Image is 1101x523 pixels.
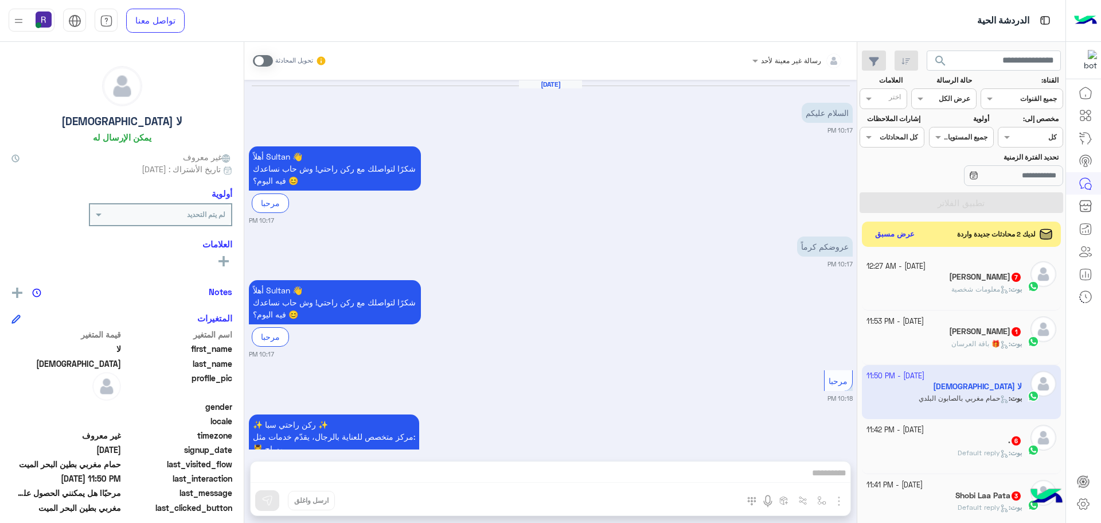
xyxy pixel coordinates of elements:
[32,288,41,297] img: notes
[123,401,233,413] span: gender
[1030,316,1056,342] img: defaultAdmin.png
[61,115,182,128] h5: لا [DEMOGRAPHIC_DATA]
[187,210,225,219] b: لم يتم التحديد
[861,114,920,124] label: إشارات الملاحظات
[982,75,1059,86] label: القناة:
[866,316,924,327] small: [DATE] - 11:53 PM
[103,67,142,106] img: defaultAdmin.png
[955,491,1022,501] h5: Shobi Laa Pata
[123,328,233,340] span: اسم المتغير
[11,401,121,413] span: null
[958,448,1009,457] span: Default reply
[123,372,233,398] span: profile_pic
[1028,336,1039,347] img: WhatsApp
[1009,503,1022,512] b: :
[1026,477,1067,517] img: hulul-logo.png
[802,103,853,123] p: 23/9/2025, 10:17 PM
[827,259,853,269] small: 10:17 PM
[209,286,232,297] h6: Notes
[249,414,419,507] p: 23/9/2025, 10:18 PM
[866,480,923,491] small: [DATE] - 11:41 PM
[913,75,972,86] label: حالة الرسالة
[123,502,233,514] span: last_clicked_button
[123,343,233,355] span: first_name
[930,152,1059,162] label: تحديد الفترة الزمنية
[951,339,1009,348] span: 🎁 باقة العرسان
[100,14,113,28] img: tab
[870,226,920,243] button: عرض مسبق
[92,372,121,401] img: defaultAdmin.png
[11,343,121,355] span: لا
[827,126,853,135] small: 10:17 PM
[761,56,821,65] span: رسالة غير معينة لأحد
[11,487,121,499] span: مرحبًا! هل يمكنني الحصول على مزيد من المعلومات حول هذا؟
[866,261,926,272] small: [DATE] - 12:27 AM
[866,425,924,436] small: [DATE] - 11:42 PM
[11,328,121,340] span: قيمة المتغير
[12,288,22,298] img: add
[197,313,232,323] h6: المتغيرات
[11,429,121,441] span: غير معروف
[1012,273,1021,282] span: 7
[126,9,185,33] a: تواصل معنا
[123,358,233,370] span: last_name
[1028,444,1039,456] img: WhatsApp
[123,487,233,499] span: last_message
[1009,285,1022,293] b: :
[958,503,1009,512] span: Default reply
[11,239,232,249] h6: العلامات
[212,188,232,199] h6: أولوية
[797,237,853,257] p: 23/9/2025, 10:17 PM
[977,13,1029,29] p: الدردشة الحية
[249,216,274,225] small: 10:17 PM
[249,146,421,191] p: 23/9/2025, 10:17 PM
[142,163,221,175] span: تاريخ الأشتراك : [DATE]
[93,132,151,142] h6: يمكن الإرسال له
[11,14,26,28] img: profile
[123,458,233,470] span: last_visited_flow
[930,114,989,124] label: أولوية
[1030,425,1056,451] img: defaultAdmin.png
[11,444,121,456] span: 2025-09-23T20:49:20.725Z
[957,229,1036,239] span: لديك 2 محادثات جديدة واردة
[889,92,903,105] div: اختر
[1030,261,1056,287] img: defaultAdmin.png
[123,444,233,456] span: signup_date
[68,14,81,28] img: tab
[252,327,289,346] div: مرحبا
[1010,285,1022,293] span: بوت
[1012,327,1021,336] span: 1
[1009,448,1022,457] b: :
[1012,491,1021,501] span: 3
[123,472,233,485] span: last_interaction
[11,458,121,470] span: حمام مغربي بطين البحر الميت
[519,80,582,88] h6: [DATE]
[95,9,118,33] a: tab
[123,415,233,427] span: locale
[861,75,903,86] label: العلامات
[288,491,335,510] button: ارسل واغلق
[934,54,947,68] span: search
[11,502,121,514] span: مغربي بطين البحر الميت
[1010,448,1022,457] span: بوت
[1008,436,1022,445] h5: .
[829,376,848,386] span: مرحبا
[1000,114,1059,124] label: مخصص إلى:
[949,327,1022,336] h5: محمد الشجاع
[949,272,1022,282] h5: Hasan Khurshid
[1012,436,1021,445] span: 6
[11,415,121,427] span: null
[123,429,233,441] span: timezone
[927,51,955,75] button: search
[1009,339,1022,348] b: :
[827,394,853,403] small: 10:18 PM
[11,472,121,485] span: 2025-09-23T20:50:14.691Z
[1038,13,1052,28] img: tab
[1028,281,1039,292] img: WhatsApp
[1010,503,1022,512] span: بوت
[860,192,1063,213] button: تطبيق الفلاتر
[249,280,421,324] p: 23/9/2025, 10:17 PM
[11,358,121,370] span: اله الا الله
[36,11,52,28] img: userImage
[275,56,313,65] small: تحويل المحادثة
